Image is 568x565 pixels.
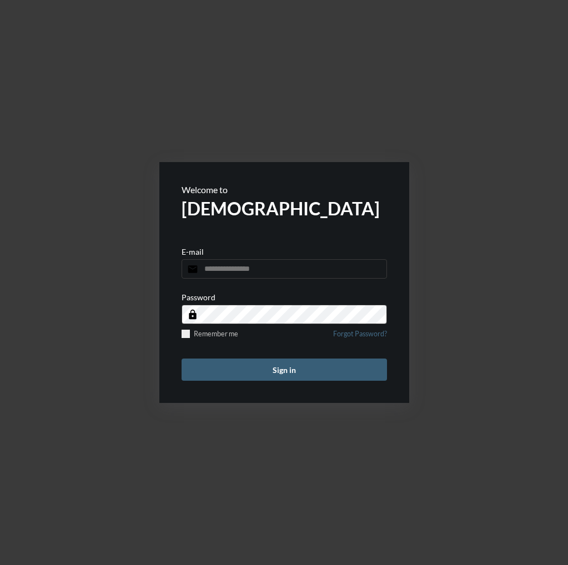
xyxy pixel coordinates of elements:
p: E-mail [182,247,204,256]
p: Password [182,292,215,302]
label: Remember me [182,330,238,338]
a: Forgot Password? [333,330,387,345]
p: Welcome to [182,184,387,195]
button: Sign in [182,359,387,381]
h2: [DEMOGRAPHIC_DATA] [182,198,387,219]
